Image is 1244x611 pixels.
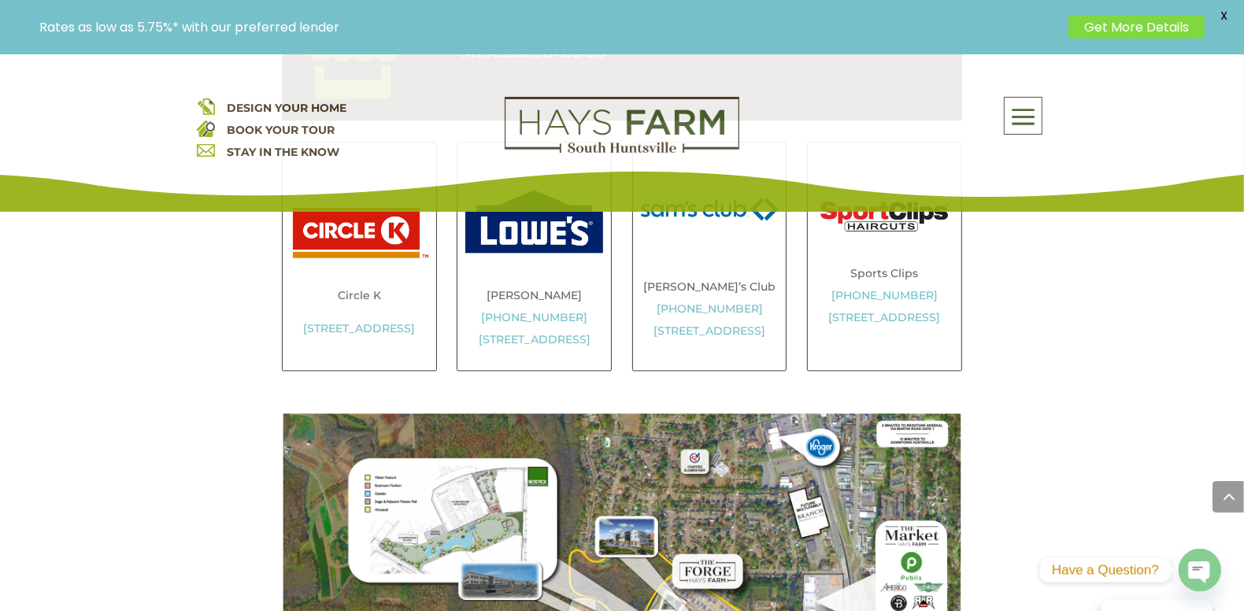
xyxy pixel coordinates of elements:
[505,97,739,154] img: Logo
[303,321,415,335] a: [STREET_ADDRESS]
[653,324,765,338] a: [STREET_ADDRESS]
[227,101,346,115] a: DESIGN YOUR HOME
[831,288,938,302] a: [PHONE_NUMBER]
[197,119,215,137] img: book your home tour
[227,123,335,137] a: BOOK YOUR TOUR
[1068,16,1205,39] a: Get More Details
[227,145,339,159] a: STAY IN THE KNOW
[505,143,739,157] a: hays farm homes huntsville development
[465,190,603,253] img: LowesLogo_RGB
[829,310,941,324] a: [STREET_ADDRESS]
[479,332,591,346] a: [STREET_ADDRESS]
[197,97,215,115] img: design your home
[657,302,763,316] a: [PHONE_NUMBER]
[481,310,587,324] a: [PHONE_NUMBER]
[816,262,953,328] p: Sports Clips
[291,284,428,317] p: Circle K
[1213,4,1236,28] span: X
[291,190,428,276] img: Circle-K-Logo
[641,276,779,342] p: [PERSON_NAME]’s Club
[816,194,953,239] img: SPORT CLIPS HAIRCUTS LOGO
[39,20,1061,35] p: Rates as low as 5.75%* with our preferred lender
[465,284,603,361] p: [PERSON_NAME]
